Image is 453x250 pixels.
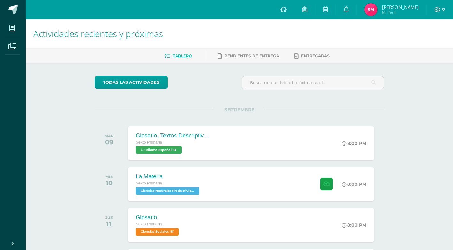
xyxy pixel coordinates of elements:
a: todas las Actividades [95,76,168,89]
span: Ciencias Sociales 'B' [136,228,179,236]
span: Ciencias Naturales Productividad y Desarrollo 'B' [136,187,199,195]
span: [PERSON_NAME] [382,4,419,10]
img: 16cae42f046f512dec0b9df613f229e7.png [364,3,377,16]
div: 8:00 PM [342,140,366,146]
div: Glosario, Textos Descriptivos y Verbos: Echar y Aplicar [136,132,212,139]
div: 11 [105,220,113,228]
div: 10 [105,179,113,187]
div: 8:00 PM [342,181,366,187]
span: Sexto Primaria [136,222,162,226]
div: 09 [105,138,113,146]
span: Entregadas [301,53,330,58]
span: L.1 Idioma Español 'B' [136,146,182,154]
a: Entregadas [294,51,330,61]
div: MAR [105,134,113,138]
div: JUE [105,215,113,220]
div: 8:00 PM [342,222,366,228]
a: Pendientes de entrega [218,51,279,61]
div: Glosario [136,214,180,221]
span: Sexto Primaria [136,181,162,185]
span: SEPTIEMBRE [214,107,264,113]
span: Pendientes de entrega [224,53,279,58]
div: MIÉ [105,175,113,179]
a: Tablero [165,51,192,61]
span: Mi Perfil [382,10,419,15]
span: Actividades recientes y próximas [33,27,163,40]
span: Tablero [173,53,192,58]
input: Busca una actividad próxima aquí... [242,76,384,89]
span: Sexto Primaria [136,140,162,145]
div: La Materia [136,173,201,180]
